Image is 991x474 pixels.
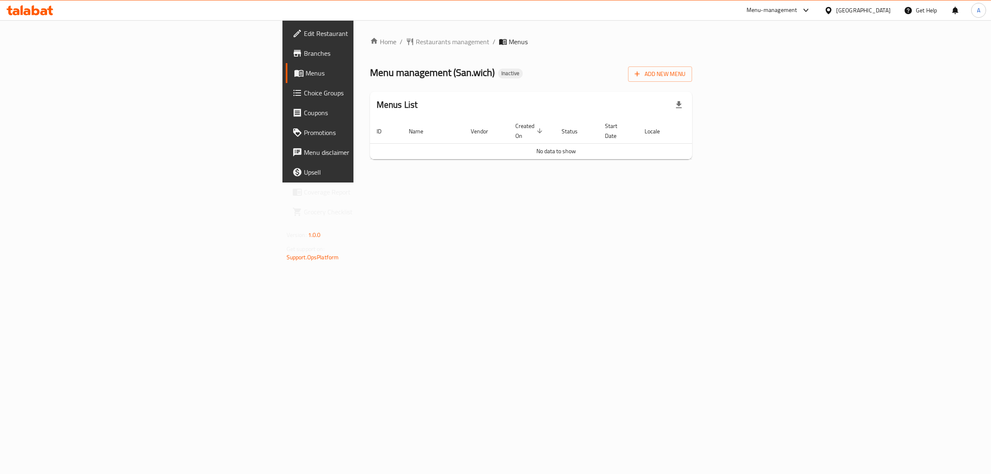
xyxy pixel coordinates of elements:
a: Grocery Checklist [286,202,448,222]
span: Locale [645,126,671,136]
div: Export file [669,95,689,115]
a: Coupons [286,103,448,123]
span: ID [377,126,392,136]
span: Edit Restaurant [304,28,441,38]
span: Vendor [471,126,499,136]
a: Edit Restaurant [286,24,448,43]
span: Menu disclaimer [304,147,441,157]
span: Grocery Checklist [304,207,441,217]
span: Coverage Report [304,187,441,197]
a: Menu disclaimer [286,142,448,162]
a: Support.OpsPlatform [287,252,339,263]
span: Upsell [304,167,441,177]
span: Version: [287,230,307,240]
div: Menu-management [747,5,797,15]
a: Choice Groups [286,83,448,103]
span: Add New Menu [635,69,685,79]
a: Upsell [286,162,448,182]
span: Created On [515,121,545,141]
span: Menus [509,37,528,47]
span: Start Date [605,121,628,141]
a: Coverage Report [286,182,448,202]
li: / [493,37,495,47]
span: No data to show [536,146,576,156]
th: Actions [680,118,742,144]
span: Promotions [304,128,441,137]
button: Add New Menu [628,66,692,82]
table: enhanced table [370,118,742,159]
span: Choice Groups [304,88,441,98]
span: Name [409,126,434,136]
span: Inactive [498,70,523,77]
a: Branches [286,43,448,63]
span: Menu management ( San.wich ) [370,63,495,82]
span: Status [562,126,588,136]
h2: Menus List [377,99,418,111]
div: Inactive [498,69,523,78]
span: Get support on: [287,244,325,254]
nav: breadcrumb [370,37,692,47]
span: A [977,6,980,15]
span: Branches [304,48,441,58]
a: Promotions [286,123,448,142]
span: Menus [306,68,441,78]
span: Restaurants management [416,37,489,47]
span: Coupons [304,108,441,118]
div: [GEOGRAPHIC_DATA] [836,6,891,15]
span: 1.0.0 [308,230,321,240]
a: Menus [286,63,448,83]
